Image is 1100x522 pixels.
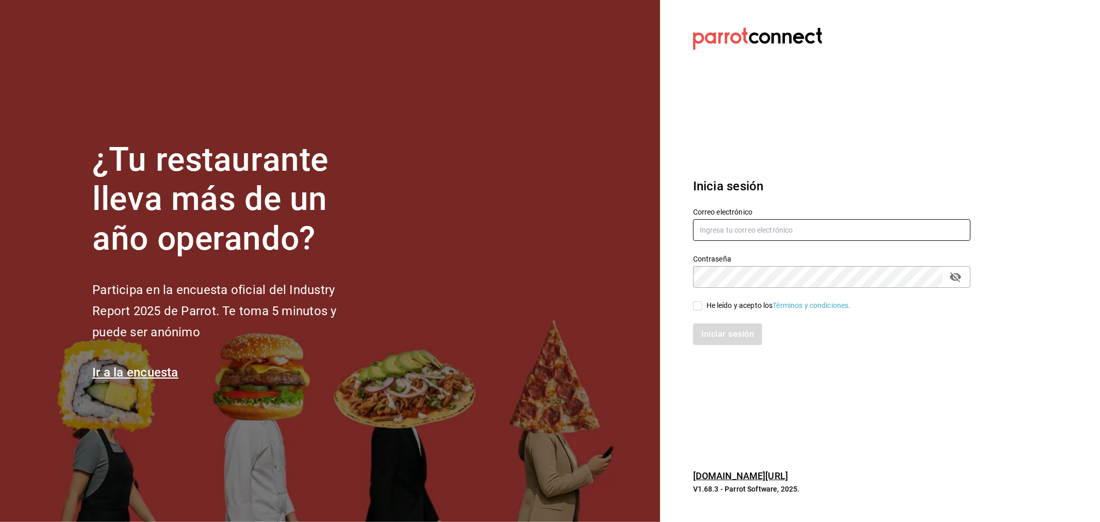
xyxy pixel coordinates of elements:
h3: Inicia sesión [693,177,971,195]
a: Términos y condiciones. [773,301,851,309]
label: Contraseña [693,255,971,263]
h1: ¿Tu restaurante lleva más de un año operando? [92,140,371,259]
button: passwordField [947,268,964,286]
p: V1.68.3 - Parrot Software, 2025. [693,484,971,494]
a: Ir a la encuesta [92,365,178,380]
input: Ingresa tu correo electrónico [693,219,971,241]
div: He leído y acepto los [707,300,851,311]
a: [DOMAIN_NAME][URL] [693,470,788,481]
h2: Participa en la encuesta oficial del Industry Report 2025 de Parrot. Te toma 5 minutos y puede se... [92,280,371,342]
label: Correo electrónico [693,208,971,216]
